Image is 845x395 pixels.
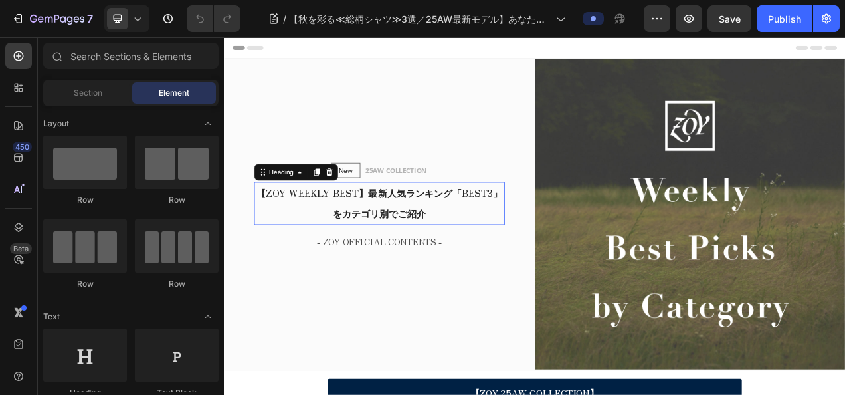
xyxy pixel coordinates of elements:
[74,87,102,99] span: Section
[707,5,751,32] button: Save
[5,5,99,32] button: 7
[135,194,219,206] div: Row
[13,142,32,152] div: 450
[43,194,127,206] div: Row
[768,12,801,26] div: Publish
[43,118,69,130] span: Layout
[289,12,551,26] span: 【秋を彩る≪総柄シャツ≫3選／25AW最新モデル】あなたにふさわしい一着を見つけてみませんか。
[135,278,219,290] div: Row
[719,13,741,25] span: Save
[224,37,845,395] iframe: Design area
[43,311,60,323] span: Text
[197,306,219,327] span: Toggle open
[159,87,189,99] span: Element
[187,5,240,32] div: Undo/Redo
[10,243,32,254] div: Beta
[283,12,286,26] span: /
[43,43,219,69] input: Search Sections & Elements
[197,113,219,134] span: Toggle open
[87,11,93,27] p: 7
[43,278,127,290] div: Row
[757,5,812,32] button: Publish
